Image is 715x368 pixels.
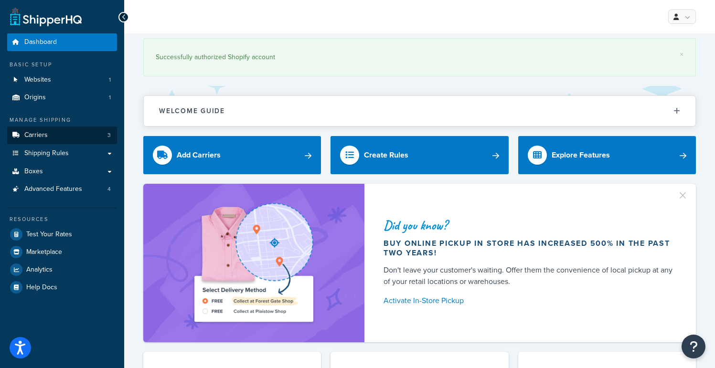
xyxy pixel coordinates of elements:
[384,264,673,287] div: Don't leave your customer's waiting. Offer them the convenience of local pickup at any of your re...
[364,148,408,162] div: Create Rules
[7,71,117,89] a: Websites1
[24,131,48,139] span: Carriers
[680,51,683,58] a: ×
[7,261,117,278] a: Analytics
[384,294,673,307] a: Activate In-Store Pickup
[7,180,117,198] li: Advanced Features
[143,136,321,174] a: Add Carriers
[107,185,111,193] span: 4
[167,198,340,328] img: ad-shirt-map-b0359fc47e01cab431d101c4b569394f6a03f54285957d908178d52f29eb9668.png
[159,107,225,115] h2: Welcome Guide
[7,61,117,69] div: Basic Setup
[26,248,62,256] span: Marketplace
[107,131,111,139] span: 3
[177,148,221,162] div: Add Carriers
[7,163,117,180] a: Boxes
[24,185,82,193] span: Advanced Features
[7,226,117,243] a: Test Your Rates
[7,215,117,223] div: Resources
[7,145,117,162] a: Shipping Rules
[7,89,117,106] li: Origins
[518,136,696,174] a: Explore Features
[26,266,53,274] span: Analytics
[24,38,57,46] span: Dashboard
[24,149,69,158] span: Shipping Rules
[7,116,117,124] div: Manage Shipping
[24,76,51,84] span: Websites
[552,148,610,162] div: Explore Features
[7,33,117,51] a: Dashboard
[384,219,673,232] div: Did you know?
[7,89,117,106] a: Origins1
[109,76,111,84] span: 1
[24,168,43,176] span: Boxes
[7,243,117,261] a: Marketplace
[7,180,117,198] a: Advanced Features4
[109,94,111,102] span: 1
[7,71,117,89] li: Websites
[384,239,673,258] div: Buy online pickup in store has increased 500% in the past two years!
[7,126,117,144] a: Carriers3
[331,136,508,174] a: Create Rules
[156,51,683,64] div: Successfully authorized Shopify account
[682,335,705,358] button: Open Resource Center
[26,231,72,239] span: Test Your Rates
[26,284,57,292] span: Help Docs
[144,96,695,126] button: Welcome Guide
[7,126,117,144] li: Carriers
[7,279,117,296] a: Help Docs
[24,94,46,102] span: Origins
